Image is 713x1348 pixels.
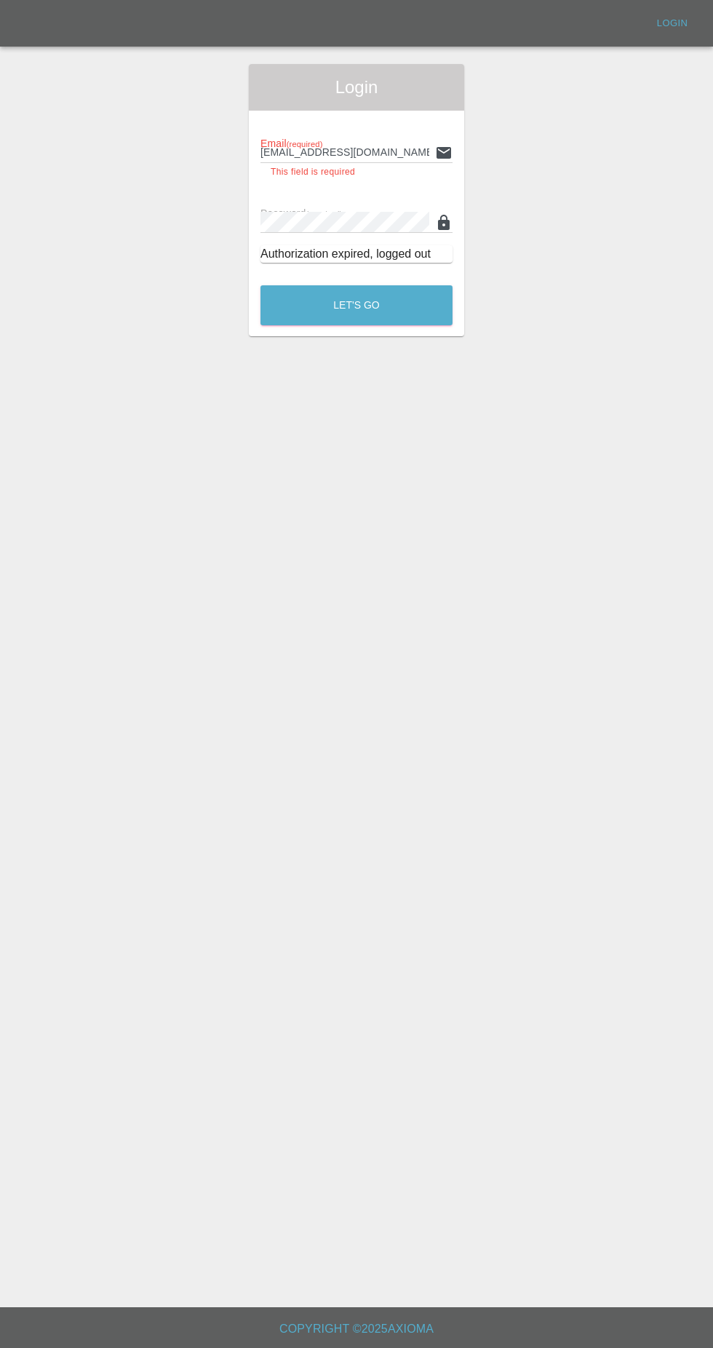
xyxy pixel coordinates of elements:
small: (required) [287,140,323,148]
p: This field is required [271,165,442,180]
span: Email [260,138,322,149]
small: (required) [306,210,343,218]
button: Let's Go [260,285,453,325]
a: Login [649,12,696,35]
span: Login [260,76,453,99]
h6: Copyright © 2025 Axioma [12,1319,701,1339]
div: Authorization expired, logged out [260,245,453,263]
span: Password [260,207,342,219]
